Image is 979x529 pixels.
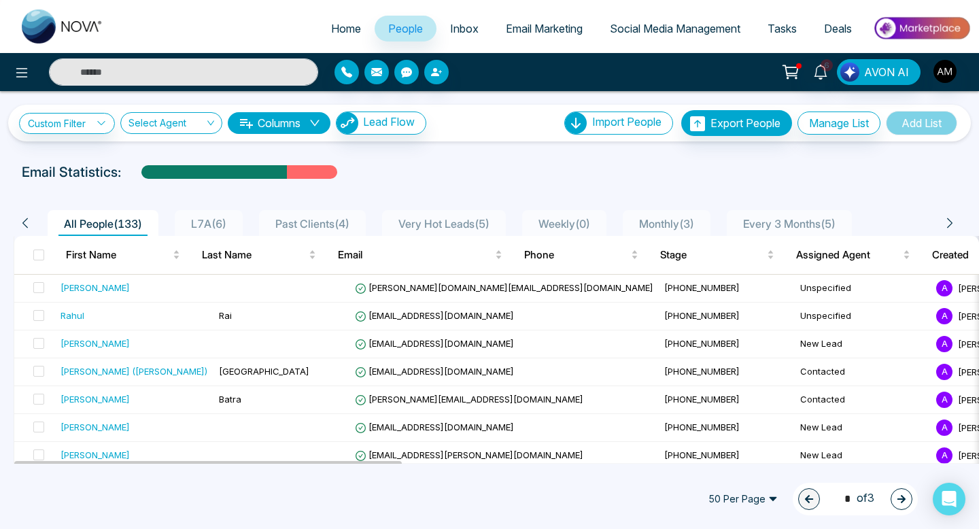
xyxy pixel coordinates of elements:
[837,59,921,85] button: AVON AI
[61,448,130,462] div: [PERSON_NAME]
[219,310,232,321] span: Rai
[309,118,320,129] span: down
[58,217,148,231] span: All People ( 133 )
[337,112,358,134] img: Lead Flow
[933,483,965,515] div: Open Intercom Messenger
[55,236,191,274] th: First Name
[804,59,837,83] a: 6
[19,113,115,134] a: Custom Filter
[936,420,952,436] span: A
[492,16,596,41] a: Email Marketing
[436,16,492,41] a: Inbox
[317,16,375,41] a: Home
[327,236,513,274] th: Email
[61,392,130,406] div: [PERSON_NAME]
[872,13,971,44] img: Market-place.gif
[664,338,740,349] span: [PHONE_NUMBER]
[388,22,423,35] span: People
[355,366,514,377] span: [EMAIL_ADDRESS][DOMAIN_NAME]
[61,420,130,434] div: [PERSON_NAME]
[795,414,931,442] td: New Lead
[936,447,952,464] span: A
[936,364,952,380] span: A
[228,112,330,134] button: Columnsdown
[634,217,700,231] span: Monthly ( 3 )
[768,22,797,35] span: Tasks
[191,236,327,274] th: Last Name
[821,59,833,71] span: 6
[202,247,306,263] span: Last Name
[355,310,514,321] span: [EMAIL_ADDRESS][DOMAIN_NAME]
[933,60,957,83] img: User Avatar
[506,22,583,35] span: Email Marketing
[186,217,232,231] span: L7A ( 6 )
[936,336,952,352] span: A
[219,366,309,377] span: [GEOGRAPHIC_DATA]
[355,338,514,349] span: [EMAIL_ADDRESS][DOMAIN_NAME]
[610,22,740,35] span: Social Media Management
[795,386,931,414] td: Contacted
[795,330,931,358] td: New Lead
[738,217,841,231] span: Every 3 Months ( 5 )
[785,236,921,274] th: Assigned Agent
[330,112,426,135] a: Lead FlowLead Flow
[699,488,787,510] span: 50 Per Page
[664,422,740,432] span: [PHONE_NUMBER]
[61,337,130,350] div: [PERSON_NAME]
[664,366,740,377] span: [PHONE_NUMBER]
[936,308,952,324] span: A
[810,16,865,41] a: Deals
[795,303,931,330] td: Unspecified
[450,22,479,35] span: Inbox
[664,310,740,321] span: [PHONE_NUMBER]
[393,217,495,231] span: Very Hot Leads ( 5 )
[592,115,662,129] span: Import People
[664,394,740,405] span: [PHONE_NUMBER]
[754,16,810,41] a: Tasks
[681,110,792,136] button: Export People
[66,247,170,263] span: First Name
[338,247,492,263] span: Email
[840,63,859,82] img: Lead Flow
[797,112,880,135] button: Manage List
[795,442,931,470] td: New Lead
[355,282,653,293] span: [PERSON_NAME][DOMAIN_NAME][EMAIL_ADDRESS][DOMAIN_NAME]
[664,449,740,460] span: [PHONE_NUMBER]
[710,116,780,130] span: Export People
[795,275,931,303] td: Unspecified
[331,22,361,35] span: Home
[363,115,415,129] span: Lead Flow
[660,247,764,263] span: Stage
[513,236,649,274] th: Phone
[649,236,785,274] th: Stage
[22,10,103,44] img: Nova CRM Logo
[355,422,514,432] span: [EMAIL_ADDRESS][DOMAIN_NAME]
[533,217,596,231] span: Weekly ( 0 )
[61,309,84,322] div: Rahul
[864,64,909,80] span: AVON AI
[596,16,754,41] a: Social Media Management
[355,394,583,405] span: [PERSON_NAME][EMAIL_ADDRESS][DOMAIN_NAME]
[936,280,952,296] span: A
[824,22,852,35] span: Deals
[936,392,952,408] span: A
[795,358,931,386] td: Contacted
[664,282,740,293] span: [PHONE_NUMBER]
[270,217,355,231] span: Past Clients ( 4 )
[22,162,121,182] p: Email Statistics:
[61,281,130,294] div: [PERSON_NAME]
[796,247,900,263] span: Assigned Agent
[836,490,874,508] span: of 3
[375,16,436,41] a: People
[219,394,241,405] span: Batra
[524,247,628,263] span: Phone
[61,364,208,378] div: [PERSON_NAME] ([PERSON_NAME])
[355,449,583,460] span: [EMAIL_ADDRESS][PERSON_NAME][DOMAIN_NAME]
[336,112,426,135] button: Lead Flow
